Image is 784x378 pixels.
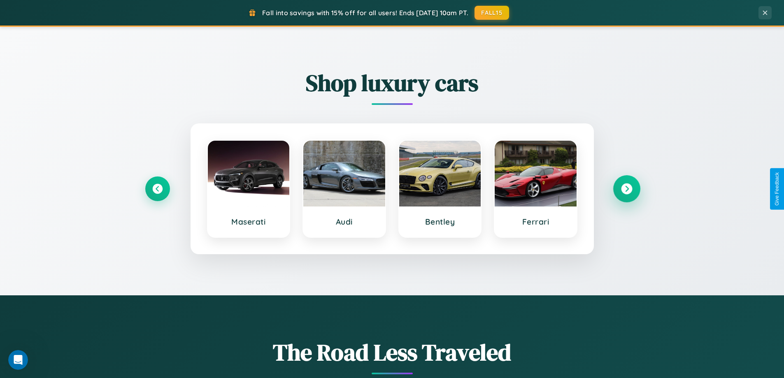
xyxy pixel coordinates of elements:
iframe: Intercom live chat [8,350,28,370]
h3: Ferrari [503,217,568,227]
h3: Bentley [407,217,473,227]
button: FALL15 [475,6,509,20]
h2: Shop luxury cars [145,67,639,99]
h3: Audi [312,217,377,227]
h1: The Road Less Traveled [145,336,639,368]
div: Give Feedback [774,172,780,206]
span: Fall into savings with 15% off for all users! Ends [DATE] 10am PT. [262,9,468,17]
h3: Maserati [216,217,281,227]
